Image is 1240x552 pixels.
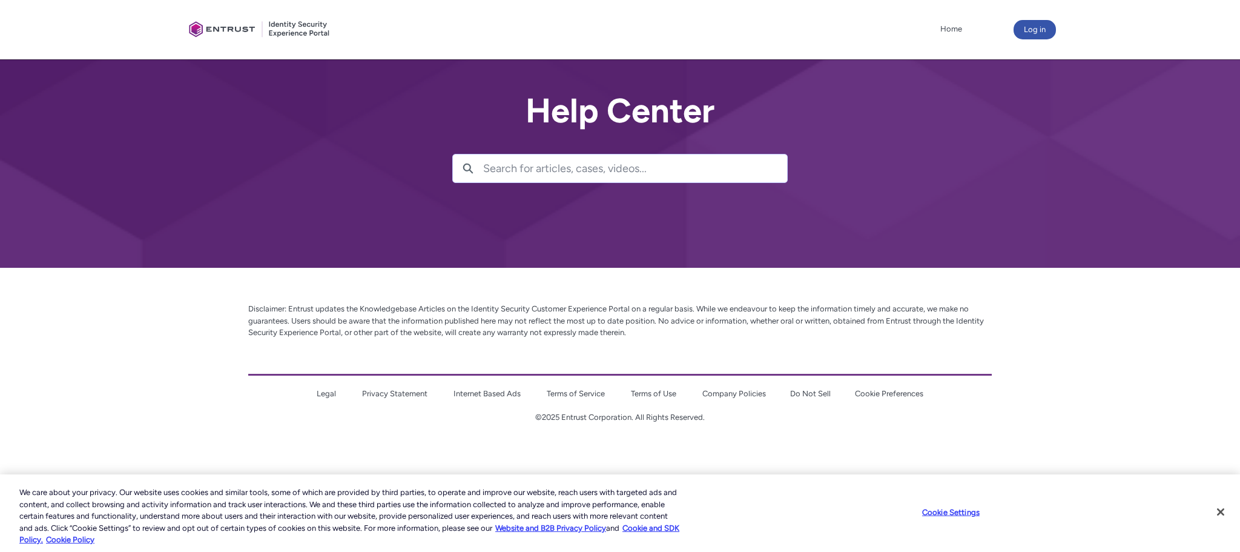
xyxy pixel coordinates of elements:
[495,524,606,533] a: More information about our cookie policy., opens in a new tab
[248,411,992,424] p: ©2025 Entrust Corporation. All Rights Reserved.
[362,389,427,398] a: Privacy Statement
[483,155,787,182] input: Search for articles, cases, videos...
[453,389,521,398] a: Internet Based Ads
[317,389,336,398] a: Legal
[452,92,788,130] h2: Help Center
[248,303,992,339] p: Disclaimer: Entrust updates the Knowledgebase Articles on the Identity Security Customer Experien...
[937,20,965,38] a: Home
[702,389,766,398] a: Company Policies
[453,155,483,182] button: Search
[1014,20,1056,39] button: Log in
[19,487,682,546] div: We care about your privacy. Our website uses cookies and similar tools, some of which are provide...
[46,535,94,544] a: Cookie Policy
[913,500,989,525] button: Cookie Settings
[1207,499,1234,525] button: Close
[855,389,923,398] a: Cookie Preferences
[790,389,831,398] a: Do Not Sell
[547,389,605,398] a: Terms of Service
[631,389,676,398] a: Terms of Use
